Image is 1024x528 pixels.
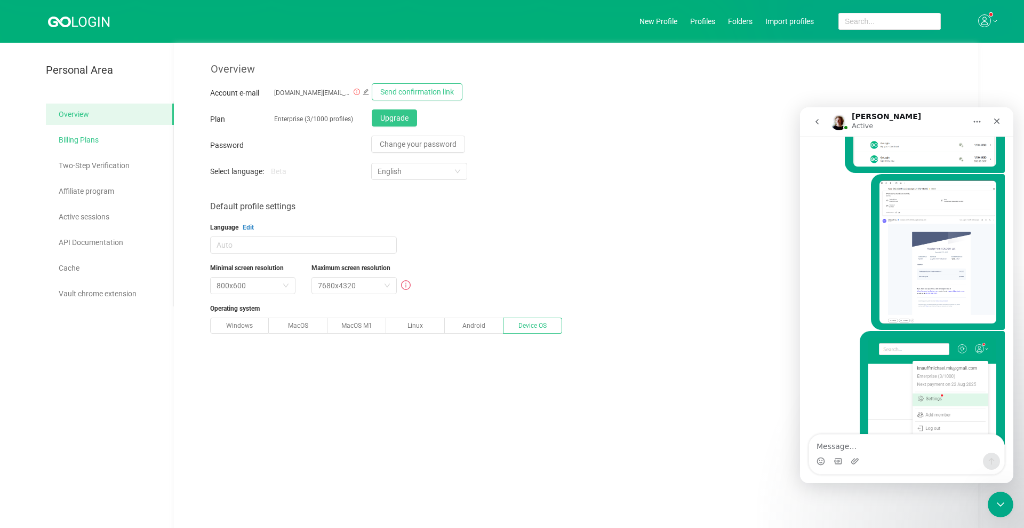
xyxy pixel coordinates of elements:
div: English [378,163,402,179]
div: 7680x4320 [318,278,356,294]
a: Cache [59,257,165,279]
a: Overview [59,104,165,125]
span: Enterprise (3/1000 profiles) [274,115,370,127]
i: icon: down [283,282,289,290]
div: 800x600 [217,278,246,294]
span: Personal Area [46,64,113,76]
a: Profiles [690,17,715,26]
button: Upgrade [372,109,417,127]
span: MacOS M1 [341,322,372,329]
span: Maximum screen resolution [311,264,397,272]
button: Send a message… [183,345,200,362]
input: Search... [838,13,941,30]
span: [DOMAIN_NAME][EMAIL_ADDRESS][DOMAIN_NAME] [274,89,423,97]
a: Active sessions [59,206,165,227]
span: Default profile settings [210,201,295,211]
i: icon: down [384,282,390,290]
span: MacOS [288,322,308,329]
button: Upload attachment [51,350,59,358]
a: API Documentation [59,232,165,253]
i: icon: info-circle [401,280,411,290]
div: Overview [211,43,978,74]
div: Select language: [210,167,290,176]
div: knauffmichael.mk@gmail.com says… [9,224,205,388]
sup: 1 [989,13,993,16]
textarea: Message… [9,327,204,345]
button: Emoji picker [17,350,25,358]
div: Password [210,141,274,153]
a: Vault chrome extension [59,283,165,304]
button: Change your password [371,136,465,153]
a: Import profiles [765,17,814,26]
span: Language [210,224,238,231]
span: Edit [243,224,254,231]
div: Account e-mail [210,89,274,100]
i: icon: edit [363,89,369,100]
i: icon: down [454,168,461,176]
input: Auto [210,237,397,254]
span: Minimal screen resolution [210,264,295,272]
i: icon: info-circle [354,89,360,100]
a: Billing Plans [59,129,165,151]
button: Send confirmation link [372,83,462,100]
span: Linux [407,322,423,329]
a: Affiliate program [59,180,165,202]
div: Beta [269,167,286,176]
iframe: Intercom live chat [988,492,1013,517]
button: Gif picker [34,350,42,358]
span: Device OS [518,322,547,329]
div: Plan [210,115,274,127]
span: Operating system [210,305,978,312]
span: Android [462,322,485,329]
iframe: Intercom live chat [800,107,1013,483]
span: Windows [226,322,253,329]
a: New Profile [639,17,677,26]
a: Two-Step Verification [59,155,165,176]
a: Folders [728,17,753,26]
